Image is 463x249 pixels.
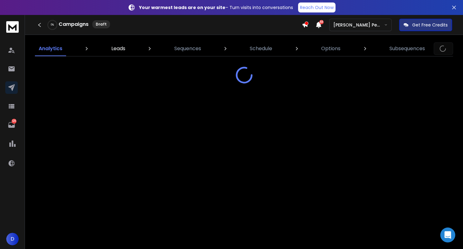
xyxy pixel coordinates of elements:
[386,41,429,56] a: Subsequences
[6,233,19,245] button: D
[139,4,225,11] strong: Your warmest leads are on your site
[174,45,201,52] p: Sequences
[250,45,272,52] p: Schedule
[440,227,455,242] div: Open Intercom Messenger
[51,23,54,27] p: 0 %
[319,20,324,24] span: 50
[139,4,293,11] p: – Turn visits into conversations
[5,119,18,131] a: 125
[389,45,425,52] p: Subsequences
[399,19,452,31] button: Get Free Credits
[412,22,448,28] p: Get Free Credits
[333,22,384,28] p: [PERSON_NAME] Personal WorkSpace
[35,41,66,56] a: Analytics
[92,20,110,28] div: Draft
[39,45,62,52] p: Analytics
[321,45,340,52] p: Options
[108,41,129,56] a: Leads
[111,45,125,52] p: Leads
[6,21,19,33] img: logo
[300,4,334,11] p: Reach Out Now
[298,2,335,12] a: Reach Out Now
[317,41,344,56] a: Options
[171,41,205,56] a: Sequences
[246,41,276,56] a: Schedule
[59,21,89,28] h1: Campaigns
[12,119,17,124] p: 125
